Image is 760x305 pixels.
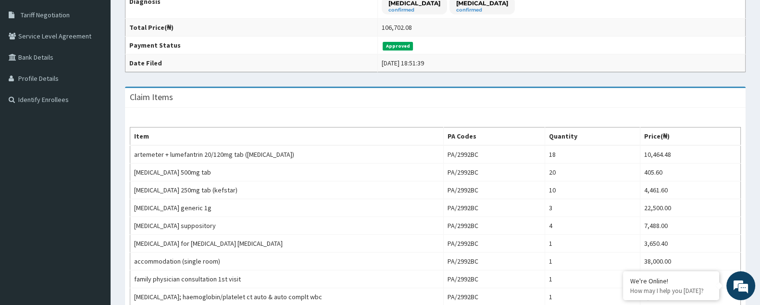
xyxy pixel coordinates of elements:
[456,8,508,13] small: confirmed
[21,11,70,19] span: Tariff Negotiation
[443,127,545,146] th: PA Codes
[640,253,741,270] td: 38,000.00
[640,217,741,235] td: 7,488.00
[443,217,545,235] td: PA/2992BC
[130,145,444,164] td: artemeter + lumefantrin 20/120mg tab ([MEDICAL_DATA])
[382,23,412,32] div: 106,702.08
[130,253,444,270] td: accommodation (single room)
[545,253,640,270] td: 1
[443,235,545,253] td: PA/2992BC
[443,253,545,270] td: PA/2992BC
[443,164,545,181] td: PA/2992BC
[130,217,444,235] td: [MEDICAL_DATA] suppository
[130,270,444,288] td: family physician consultation 1st visit
[443,145,545,164] td: PA/2992BC
[640,127,741,146] th: Price(₦)
[630,277,712,285] div: We're Online!
[125,37,378,54] th: Payment Status
[130,235,444,253] td: [MEDICAL_DATA] for [MEDICAL_DATA] [MEDICAL_DATA]
[382,58,424,68] div: [DATE] 18:51:39
[130,199,444,217] td: [MEDICAL_DATA] generic 1g
[130,164,444,181] td: [MEDICAL_DATA] 500mg tab
[130,127,444,146] th: Item
[383,42,413,51] span: Approved
[640,145,741,164] td: 10,464.48
[545,164,640,181] td: 20
[130,181,444,199] td: [MEDICAL_DATA] 250mg tab (kefstar)
[640,181,741,199] td: 4,461.60
[545,127,640,146] th: Quantity
[125,54,378,72] th: Date Filed
[443,181,545,199] td: PA/2992BC
[130,93,173,102] h3: Claim Items
[545,145,640,164] td: 18
[388,8,440,13] small: confirmed
[545,217,640,235] td: 4
[545,235,640,253] td: 1
[545,270,640,288] td: 1
[630,287,712,295] p: How may I help you today?
[640,164,741,181] td: 405.60
[640,199,741,217] td: 22,500.00
[545,181,640,199] td: 10
[640,235,741,253] td: 3,650.40
[125,19,378,37] th: Total Price(₦)
[443,199,545,217] td: PA/2992BC
[640,270,741,288] td: 15,000.00
[545,199,640,217] td: 3
[443,270,545,288] td: PA/2992BC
